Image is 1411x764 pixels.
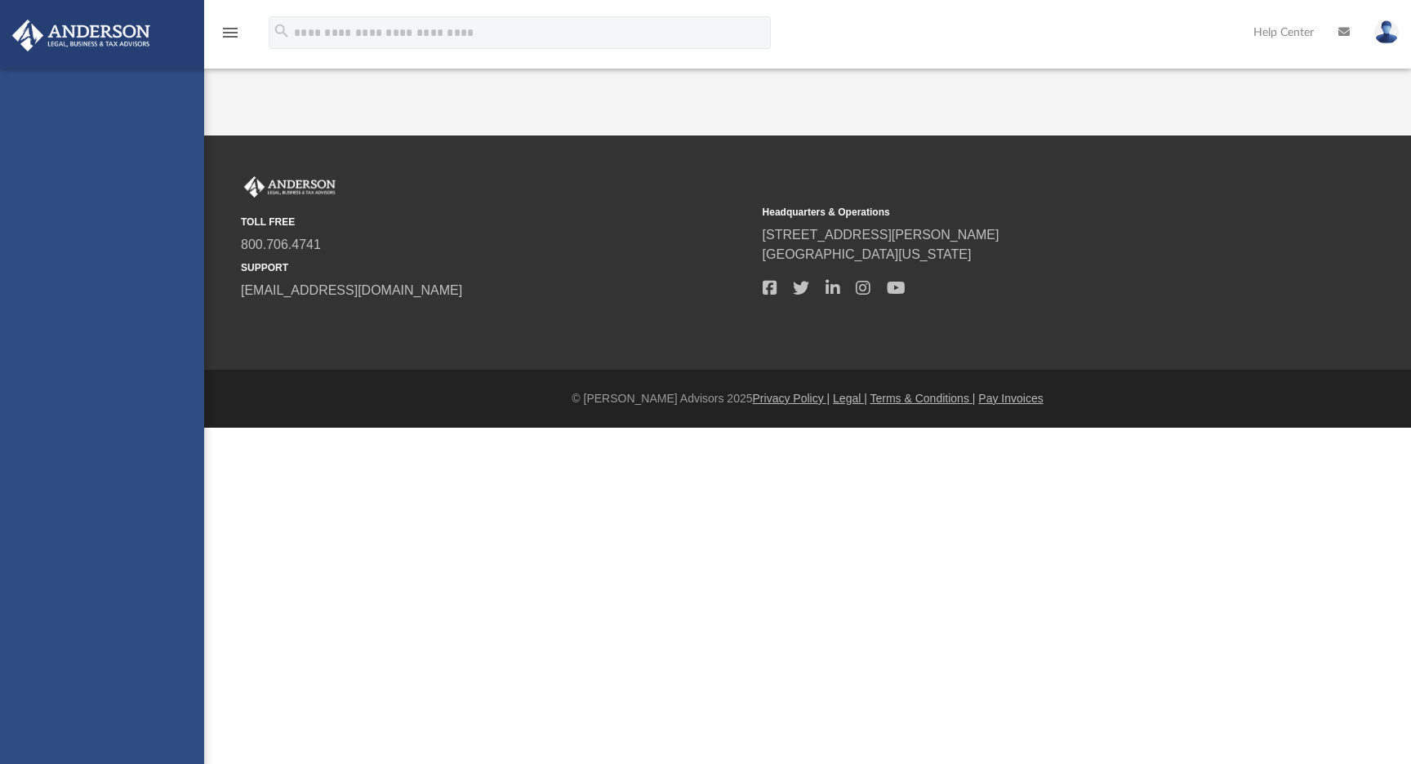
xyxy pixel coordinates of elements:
[273,22,291,40] i: search
[753,392,830,405] a: Privacy Policy |
[241,283,462,297] a: [EMAIL_ADDRESS][DOMAIN_NAME]
[204,390,1411,407] div: © [PERSON_NAME] Advisors 2025
[220,31,240,42] a: menu
[833,392,867,405] a: Legal |
[1374,20,1399,44] img: User Pic
[763,205,1273,220] small: Headquarters & Operations
[220,23,240,42] i: menu
[763,228,999,242] a: [STREET_ADDRESS][PERSON_NAME]
[870,392,976,405] a: Terms & Conditions |
[763,247,972,261] a: [GEOGRAPHIC_DATA][US_STATE]
[241,260,751,275] small: SUPPORT
[241,176,339,198] img: Anderson Advisors Platinum Portal
[7,20,155,51] img: Anderson Advisors Platinum Portal
[241,238,321,251] a: 800.706.4741
[241,215,751,229] small: TOLL FREE
[978,392,1043,405] a: Pay Invoices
